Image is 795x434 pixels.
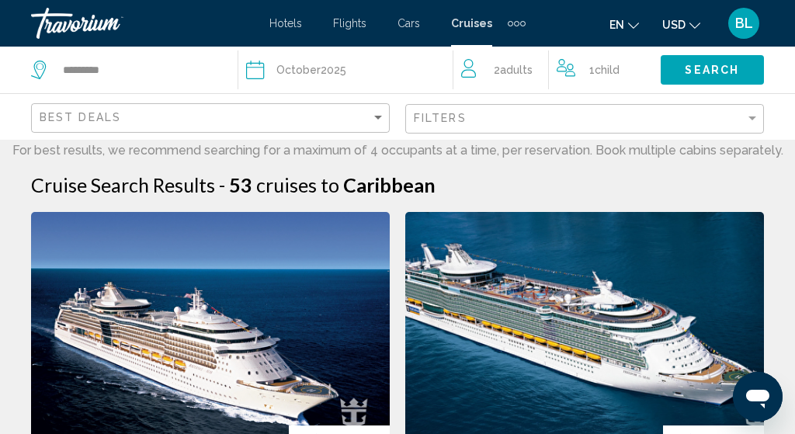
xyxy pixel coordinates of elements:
button: Change language [609,13,639,36]
a: Cars [397,17,420,30]
span: BL [735,16,753,31]
button: October2025 [246,47,453,93]
span: October [276,64,321,76]
button: Extra navigation items [508,11,526,36]
span: Filters [414,112,467,124]
a: Cruises [451,17,492,30]
mat-select: Sort by [40,112,385,125]
button: Travelers: 2 adults, 1 child [453,47,661,93]
button: Filter [405,103,764,135]
a: Travorium [31,8,254,39]
button: User Menu [724,7,764,40]
span: cruises to [256,173,339,196]
span: Adults [500,64,533,76]
span: USD [662,19,686,31]
h1: Cruise Search Results [31,173,215,196]
span: en [609,19,624,31]
span: 1 [589,59,620,81]
span: 2 [494,59,533,81]
span: - [219,173,225,196]
a: Hotels [269,17,302,30]
span: Best Deals [40,111,121,123]
span: Search [685,64,739,77]
iframe: Botón para iniciar la ventana de mensajería [733,372,783,422]
button: Search [661,55,764,84]
div: 2025 [276,59,346,81]
span: Child [595,64,620,76]
button: Change currency [662,13,700,36]
a: Flights [333,17,366,30]
span: 53 [229,173,252,196]
span: Caribbean [343,173,436,196]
